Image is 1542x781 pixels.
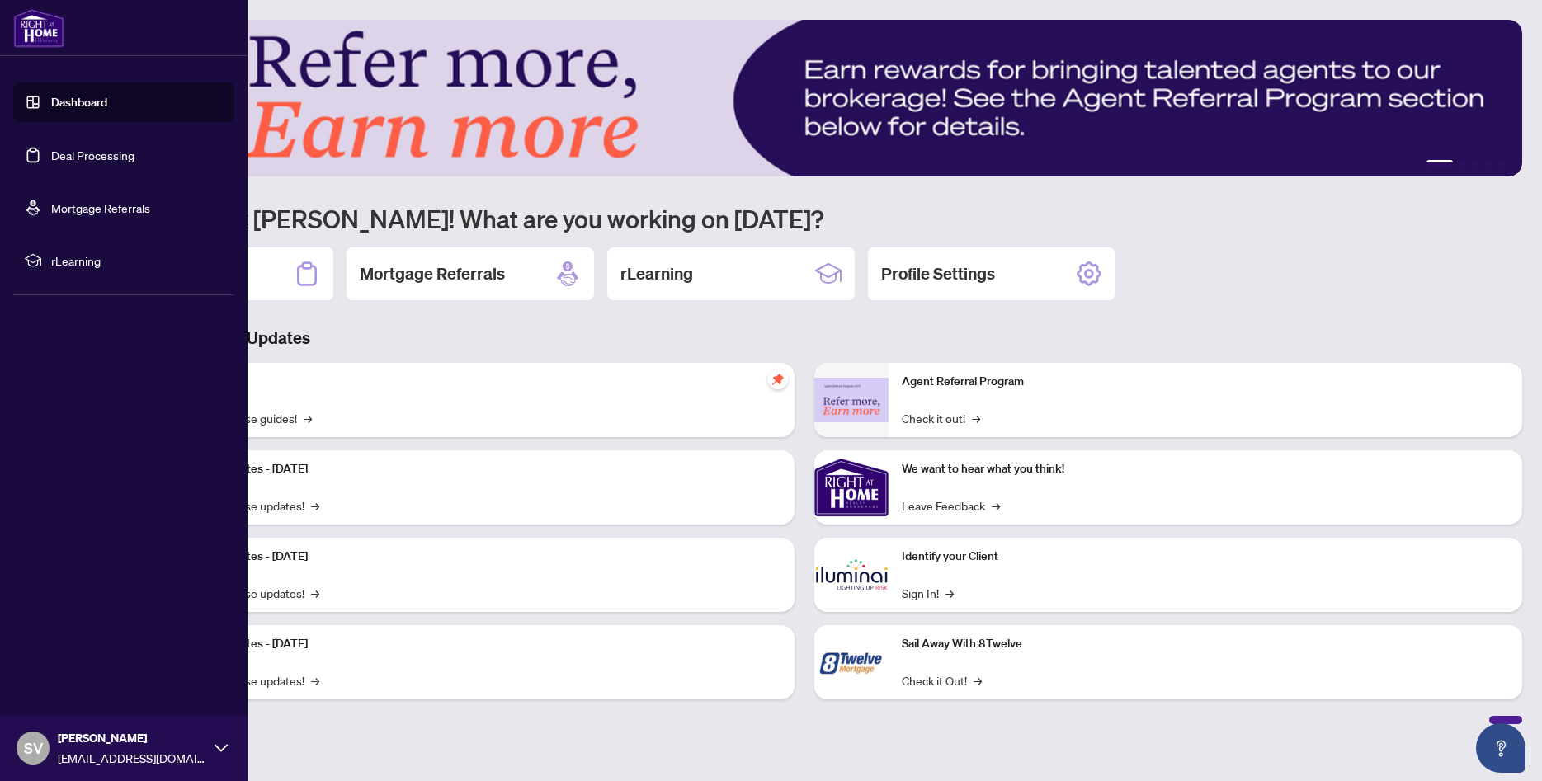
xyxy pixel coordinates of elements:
[902,584,954,602] a: Sign In!→
[311,671,319,689] span: →
[86,327,1522,350] h3: Brokerage & Industry Updates
[311,584,319,602] span: →
[902,373,1510,391] p: Agent Referral Program
[620,262,693,285] h2: rLearning
[902,548,1510,566] p: Identify your Client
[51,200,150,215] a: Mortgage Referrals
[13,8,64,48] img: logo
[86,203,1522,234] h1: Welcome back [PERSON_NAME]! What are you working on [DATE]?
[972,409,980,427] span: →
[814,450,889,525] img: We want to hear what you think!
[173,373,781,391] p: Self-Help
[1499,160,1506,167] button: 5
[814,538,889,612] img: Identify your Client
[51,148,134,162] a: Deal Processing
[360,262,505,285] h2: Mortgage Referrals
[902,671,982,689] a: Check it Out!→
[1473,160,1479,167] button: 3
[1426,160,1453,167] button: 1
[902,460,1510,478] p: We want to hear what you think!
[1486,160,1492,167] button: 4
[51,95,107,110] a: Dashboard
[86,20,1522,176] img: Slide 0
[51,252,223,270] span: rLearning
[173,460,781,478] p: Platform Updates - [DATE]
[902,409,980,427] a: Check it out!→
[173,548,781,566] p: Platform Updates - [DATE]
[768,369,788,389] span: pushpin
[992,496,1000,515] span: →
[1459,160,1466,167] button: 2
[24,736,43,760] span: SV
[902,635,1510,653] p: Sail Away With 8Twelve
[974,671,982,689] span: →
[881,262,995,285] h2: Profile Settings
[58,749,206,767] span: [EMAIL_ADDRESS][DOMAIN_NAME]
[814,378,889,423] img: Agent Referral Program
[58,729,206,747] span: [PERSON_NAME]
[173,635,781,653] p: Platform Updates - [DATE]
[304,409,312,427] span: →
[311,496,319,515] span: →
[1476,723,1525,773] button: Open asap
[902,496,1000,515] a: Leave Feedback→
[814,625,889,699] img: Sail Away With 8Twelve
[945,584,954,602] span: →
